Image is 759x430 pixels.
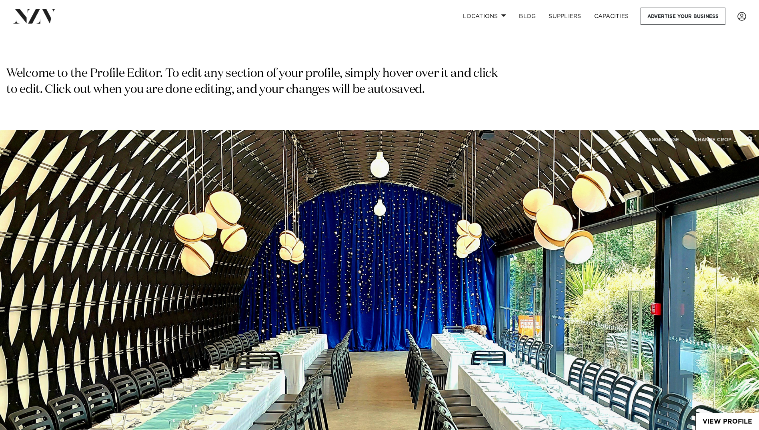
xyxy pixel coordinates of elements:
a: Advertise your business [641,8,725,25]
a: BLOG [513,8,542,25]
p: Welcome to the Profile Editor. To edit any section of your profile, simply hover over it and clic... [6,66,501,98]
img: nzv-logo.png [13,9,56,23]
button: CHANGE IMAGE [634,131,686,148]
button: CHANGE CROP [687,131,738,148]
a: Locations [457,8,513,25]
a: SUPPLIERS [542,8,587,25]
a: Capacities [588,8,635,25]
a: View Profile [696,413,759,430]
